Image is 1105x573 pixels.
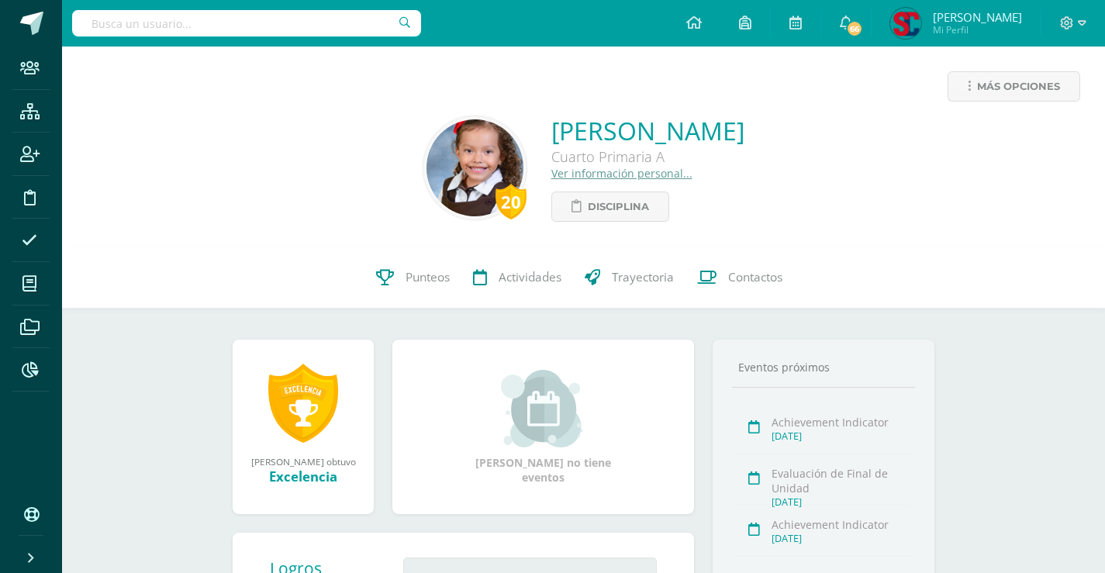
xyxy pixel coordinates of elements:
img: 766c82c51281b055907eec2d69f7993a.png [426,119,523,216]
span: Trayectoria [612,269,674,285]
div: [DATE] [772,532,910,545]
a: Punteos [364,247,461,309]
span: Actividades [499,269,561,285]
div: [DATE] [772,430,910,443]
div: Cuarto Primaria A [551,147,744,166]
div: [PERSON_NAME] obtuvo [248,455,358,468]
span: Mi Perfil [933,23,1022,36]
a: Contactos [685,247,794,309]
a: Disciplina [551,192,669,222]
a: Más opciones [948,71,1080,102]
div: Achievement Indicator [772,517,910,532]
div: Achievement Indicator [772,415,910,430]
div: Eventos próximos [732,360,915,375]
div: [DATE] [772,495,910,509]
a: [PERSON_NAME] [551,114,744,147]
div: [PERSON_NAME] no tiene eventos [466,370,621,485]
a: Ver información personal... [551,166,692,181]
img: event_small.png [501,370,585,447]
a: Trayectoria [573,247,685,309]
span: 66 [846,20,863,37]
div: 20 [496,184,527,219]
div: Excelencia [248,468,358,485]
input: Busca un usuario... [72,10,421,36]
span: Más opciones [977,72,1060,101]
span: Disciplina [588,192,649,221]
img: 26b5407555be4a9decb46f7f69f839ae.png [890,8,921,39]
a: Actividades [461,247,573,309]
span: Contactos [728,269,782,285]
div: Evaluación de Final de Unidad [772,466,910,495]
span: Punteos [406,269,450,285]
span: [PERSON_NAME] [933,9,1022,25]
